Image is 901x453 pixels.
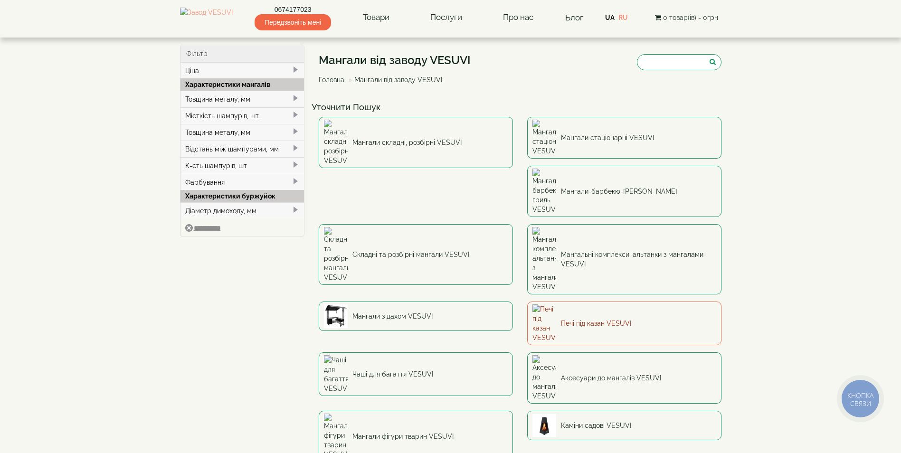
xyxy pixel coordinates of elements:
a: Мангали стаціонарні VESUVI Мангали стаціонарні VESUVI [527,117,721,159]
img: Мангали-барбекю-гриль VESUVI [532,169,556,214]
a: Мангали з дахом VESUVI Мангали з дахом VESUVI [319,302,513,331]
img: Завод VESUVI [180,8,233,28]
img: Чаші для багаття VESUVI [324,355,348,393]
div: Діаметр димоходу, мм [180,202,304,219]
div: Фільтр [180,45,304,63]
a: Мангальні комплекси, альтанки з мангалами VESUVI Мангальні комплекси, альтанки з мангалами VESUVI [527,224,721,294]
a: 0674177023 [255,5,331,14]
li: Мангали від заводу VESUVI [346,75,442,85]
span: Передзвоніть мені [255,14,331,30]
div: Характеристики мангалів [180,78,304,91]
div: Місткість шампурів, шт. [180,107,304,124]
div: Характеристики буржуйок [180,190,304,202]
a: Каміни садові VESUVI Каміни садові VESUVI [527,411,721,440]
a: Аксесуари до мангалів VESUVI Аксесуари до мангалів VESUVI [527,352,721,404]
img: Аксесуари до мангалів VESUVI [532,355,556,401]
span: 0 товар(ів) - 0грн [663,14,718,21]
h1: Мангали від заводу VESUVI [319,54,471,66]
h4: Уточнити Пошук [312,103,729,112]
a: Про нас [493,7,543,28]
button: 0 товар(ів) - 0грн [652,12,721,23]
a: Складні та розбірні мангали VESUVI Складні та розбірні мангали VESUVI [319,224,513,285]
img: Мангали з дахом VESUVI [324,304,348,328]
a: Мангали-барбекю-гриль VESUVI Мангали-барбекю-[PERSON_NAME] [527,166,721,217]
img: Мангали стаціонарні VESUVI [532,120,556,156]
a: UA [605,14,615,21]
a: Печі під казан VESUVI Печі під казан VESUVI [527,302,721,345]
img: Мангальні комплекси, альтанки з мангалами VESUVI [532,227,556,292]
img: Мангали складні, розбірні VESUVI [324,120,348,165]
a: Послуги [421,7,472,28]
a: RU [618,14,628,21]
img: Печі під казан VESUVI [532,304,556,342]
div: Товщина металу, мм [180,124,304,141]
div: Ціна [180,63,304,79]
a: Товари [353,7,399,28]
a: Головна [319,76,344,84]
img: Каміни садові VESUVI [532,414,556,437]
div: К-сть шампурів, шт [180,157,304,174]
div: Фарбування [180,174,304,190]
span: КНОПКА СВЯЗИ [847,391,873,408]
a: Чаші для багаття VESUVI Чаші для багаття VESUVI [319,352,513,396]
div: Товщина металу, мм [180,91,304,107]
img: Складні та розбірні мангали VESUVI [324,227,348,282]
div: Відстань між шампурами, мм [180,141,304,157]
a: Блог [565,13,583,22]
a: Мангали складні, розбірні VESUVI Мангали складні, розбірні VESUVI [319,117,513,168]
